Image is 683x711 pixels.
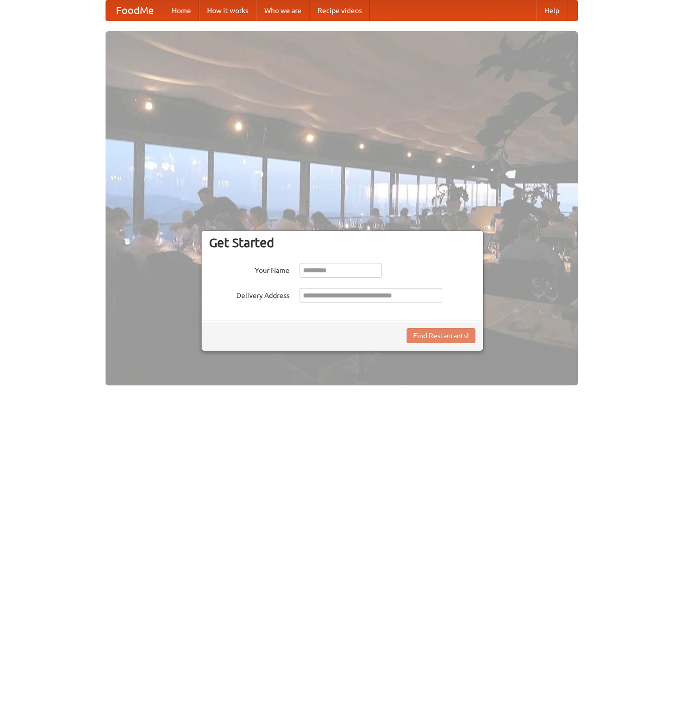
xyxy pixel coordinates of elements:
[164,1,199,21] a: Home
[209,288,289,300] label: Delivery Address
[310,1,370,21] a: Recipe videos
[106,1,164,21] a: FoodMe
[209,263,289,275] label: Your Name
[256,1,310,21] a: Who we are
[199,1,256,21] a: How it works
[407,328,475,343] button: Find Restaurants!
[209,235,475,250] h3: Get Started
[536,1,567,21] a: Help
